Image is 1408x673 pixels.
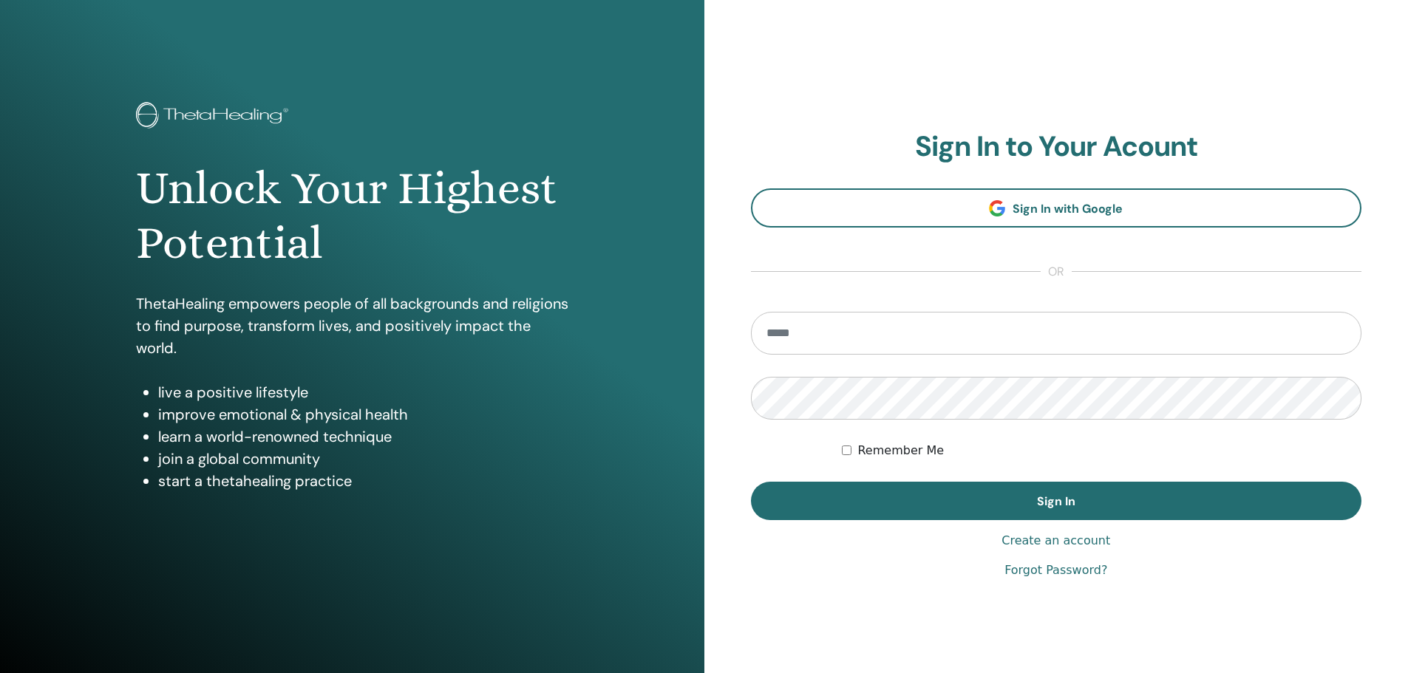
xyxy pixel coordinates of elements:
a: Forgot Password? [1004,561,1107,579]
li: live a positive lifestyle [158,381,568,403]
span: Sign In [1037,493,1075,509]
li: start a thetahealing practice [158,470,568,492]
label: Remember Me [857,442,944,460]
div: Keep me authenticated indefinitely or until I manually logout [842,442,1361,460]
h2: Sign In to Your Acount [751,130,1362,164]
a: Sign In with Google [751,188,1362,228]
p: ThetaHealing empowers people of all backgrounds and religions to find purpose, transform lives, a... [136,293,568,359]
h1: Unlock Your Highest Potential [136,161,568,271]
li: improve emotional & physical health [158,403,568,426]
span: or [1041,263,1072,281]
a: Create an account [1001,532,1110,550]
li: learn a world-renowned technique [158,426,568,448]
span: Sign In with Google [1013,201,1123,216]
li: join a global community [158,448,568,470]
button: Sign In [751,482,1362,520]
